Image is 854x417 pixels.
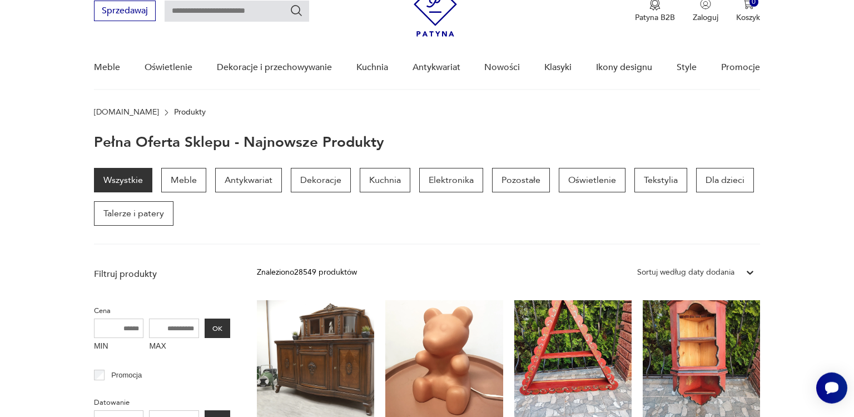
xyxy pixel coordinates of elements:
a: Talerze i patery [94,201,173,226]
label: MIN [94,338,144,356]
a: Antykwariat [215,168,282,192]
button: Szukaj [290,4,303,17]
a: Tekstylia [634,168,687,192]
a: Ikony designu [596,46,652,89]
button: OK [205,319,230,338]
a: Klasyki [544,46,572,89]
a: Kuchnia [356,46,388,89]
a: Meble [94,46,120,89]
h1: Pełna oferta sklepu - najnowsze produkty [94,135,384,150]
p: Cena [94,305,230,317]
div: Znaleziono 28549 produktów [257,266,357,279]
a: Promocje [721,46,760,89]
label: MAX [149,338,199,356]
a: Dekoracje [291,168,351,192]
a: Style [677,46,697,89]
a: Oświetlenie [145,46,192,89]
p: Promocja [111,369,142,381]
p: Datowanie [94,396,230,409]
a: Pozostałe [492,168,550,192]
p: Produkty [174,108,206,117]
a: Nowości [484,46,520,89]
a: Antykwariat [413,46,460,89]
a: [DOMAIN_NAME] [94,108,159,117]
a: Sprzedawaj [94,8,156,16]
a: Kuchnia [360,168,410,192]
a: Oświetlenie [559,168,625,192]
div: Sortuj według daty dodania [637,266,734,279]
p: Zaloguj [693,12,718,23]
p: Koszyk [736,12,760,23]
a: Dla dzieci [696,168,754,192]
a: Meble [161,168,206,192]
a: Wszystkie [94,168,152,192]
p: Filtruj produkty [94,268,230,280]
a: Elektronika [419,168,483,192]
iframe: Smartsupp widget button [816,373,847,404]
button: Sprzedawaj [94,1,156,21]
a: Dekoracje i przechowywanie [217,46,332,89]
p: Patyna B2B [635,12,675,23]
